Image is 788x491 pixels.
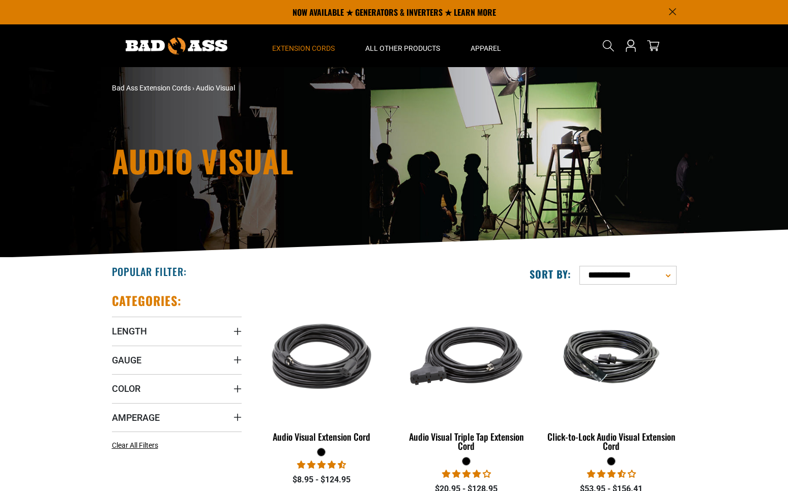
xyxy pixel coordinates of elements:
[257,432,387,441] div: Audio Visual Extension Cord
[112,83,483,94] nav: breadcrumbs
[112,383,140,394] span: Color
[196,84,235,92] span: Audio Visual
[112,325,147,337] span: Length
[112,440,162,451] a: Clear All Filters
[112,346,242,374] summary: Gauge
[530,267,571,281] label: Sort by:
[587,469,636,479] span: 3.50 stars
[257,298,386,415] img: black
[112,412,160,423] span: Amperage
[600,38,617,54] summary: Search
[257,474,387,486] div: $8.95 - $124.95
[350,24,455,67] summary: All Other Products
[126,38,227,54] img: Bad Ass Extension Cords
[546,293,676,456] a: black Click-to-Lock Audio Visual Extension Cord
[272,44,335,53] span: Extension Cords
[401,432,531,450] div: Audio Visual Triple Tap Extension Cord
[257,293,387,447] a: black Audio Visual Extension Cord
[112,265,187,278] h2: Popular Filter:
[547,317,676,395] img: black
[297,460,346,470] span: 4.68 stars
[365,44,440,53] span: All Other Products
[442,469,491,479] span: 3.75 stars
[192,84,194,92] span: ›
[112,145,483,176] h1: Audio Visual
[112,354,141,366] span: Gauge
[471,44,501,53] span: Apparel
[112,403,242,432] summary: Amperage
[112,374,242,403] summary: Color
[112,84,191,92] a: Bad Ass Extension Cords
[402,298,531,415] img: black
[112,441,158,449] span: Clear All Filters
[455,24,516,67] summary: Apparel
[112,293,182,309] h2: Categories:
[546,432,676,450] div: Click-to-Lock Audio Visual Extension Cord
[257,24,350,67] summary: Extension Cords
[401,293,531,456] a: black Audio Visual Triple Tap Extension Cord
[112,317,242,345] summary: Length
